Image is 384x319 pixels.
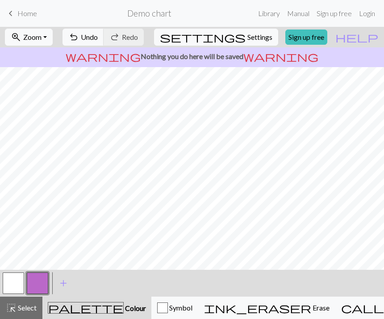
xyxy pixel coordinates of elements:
[311,303,330,312] span: Erase
[4,51,380,62] p: Nothing you do here will be saved
[17,303,37,312] span: Select
[42,297,151,319] button: Colour
[6,302,17,314] span: highlight_alt
[204,302,311,314] span: ink_eraser
[58,277,69,289] span: add
[63,29,104,46] button: Undo
[168,303,192,312] span: Symbol
[11,31,21,43] span: zoom_in
[81,33,98,41] span: Undo
[5,7,16,20] span: keyboard_arrow_left
[151,297,198,319] button: Symbol
[160,32,246,43] i: Settings
[243,50,318,63] span: warning
[5,29,53,46] button: Zoom
[66,50,141,63] span: warning
[68,31,79,43] span: undo
[23,33,42,41] span: Zoom
[255,4,284,22] a: Library
[198,297,335,319] button: Erase
[124,304,146,312] span: Colour
[160,31,246,43] span: settings
[17,9,37,17] span: Home
[335,31,378,43] span: help
[5,6,37,21] a: Home
[313,4,355,22] a: Sign up free
[247,32,272,43] span: Settings
[127,8,171,18] h2: Demo chart
[355,4,379,22] a: Login
[284,4,313,22] a: Manual
[154,29,278,46] button: SettingsSettings
[48,302,123,314] span: palette
[285,30,327,45] a: Sign up free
